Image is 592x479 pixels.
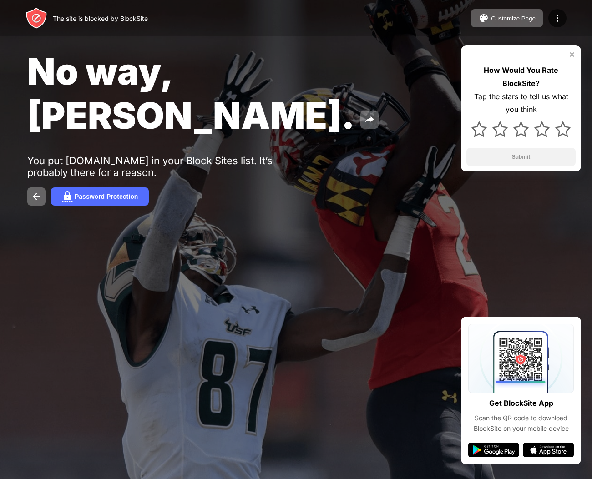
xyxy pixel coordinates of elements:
[478,13,489,24] img: pallet.svg
[489,397,553,410] div: Get BlockSite App
[523,443,574,457] img: app-store.svg
[466,90,576,116] div: Tap the stars to tell us what you think
[555,121,571,137] img: star.svg
[471,121,487,137] img: star.svg
[466,148,576,166] button: Submit
[25,7,47,29] img: header-logo.svg
[31,191,42,202] img: back.svg
[27,155,309,178] div: You put [DOMAIN_NAME] in your Block Sites list. It’s probably there for a reason.
[466,64,576,90] div: How Would You Rate BlockSite?
[468,443,519,457] img: google-play.svg
[513,121,529,137] img: star.svg
[534,121,550,137] img: star.svg
[468,324,574,393] img: qrcode.svg
[27,49,355,137] span: No way, [PERSON_NAME].
[75,193,138,200] div: Password Protection
[552,13,563,24] img: menu-icon.svg
[468,413,574,434] div: Scan the QR code to download BlockSite on your mobile device
[51,187,149,206] button: Password Protection
[491,15,536,22] div: Customize Page
[53,15,148,22] div: The site is blocked by BlockSite
[62,191,73,202] img: password.svg
[492,121,508,137] img: star.svg
[568,51,576,58] img: rate-us-close.svg
[364,114,375,125] img: share.svg
[471,9,543,27] button: Customize Page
